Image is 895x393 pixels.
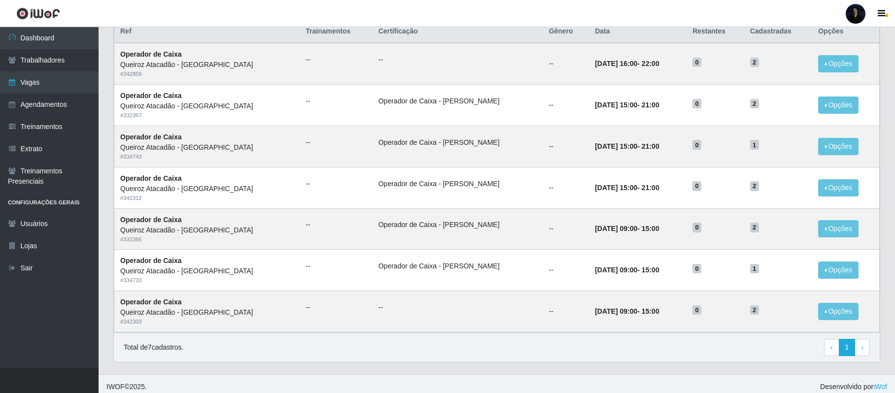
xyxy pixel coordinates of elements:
[692,58,701,67] span: 0
[543,291,589,332] td: --
[379,96,537,106] li: Operador de Caixa - [PERSON_NAME]
[642,142,659,150] time: 21:00
[692,181,701,191] span: 0
[379,55,537,65] ul: --
[818,220,859,237] button: Opções
[120,318,294,326] div: # 342303
[750,264,759,274] span: 1
[379,220,537,230] li: Operador de Caixa - [PERSON_NAME]
[120,153,294,161] div: # 334743
[595,266,637,274] time: [DATE] 09:00
[306,96,366,106] ul: --
[839,339,856,357] a: 1
[543,167,589,208] td: --
[744,20,812,43] th: Cadastradas
[543,126,589,167] td: --
[873,383,887,391] a: iWof
[120,92,182,99] strong: Operador de Caixa
[692,305,701,315] span: 0
[812,20,879,43] th: Opções
[750,58,759,67] span: 2
[818,179,859,196] button: Opções
[818,303,859,320] button: Opções
[595,307,637,315] time: [DATE] 09:00
[120,50,182,58] strong: Operador de Caixa
[818,97,859,114] button: Opções
[120,70,294,78] div: # 342859
[120,184,294,194] div: Queiroz Atacadão - [GEOGRAPHIC_DATA]
[750,99,759,109] span: 2
[120,235,294,244] div: # 332366
[595,266,659,274] strong: -
[595,225,637,232] time: [DATE] 09:00
[595,142,637,150] time: [DATE] 15:00
[692,223,701,232] span: 0
[855,339,870,357] a: Next
[589,20,687,43] th: Data
[861,343,863,351] span: ›
[106,382,147,392] span: © 2025 .
[306,179,366,189] ul: --
[750,140,759,150] span: 1
[306,261,366,271] ul: --
[300,20,372,43] th: Trainamentos
[642,184,659,192] time: 21:00
[543,20,589,43] th: Gênero
[830,343,833,351] span: ‹
[687,20,744,43] th: Restantes
[379,302,537,313] ul: --
[306,302,366,313] ul: --
[543,250,589,291] td: --
[120,60,294,70] div: Queiroz Atacadão - [GEOGRAPHIC_DATA]
[373,20,543,43] th: Certificação
[818,138,859,155] button: Opções
[120,142,294,153] div: Queiroz Atacadão - [GEOGRAPHIC_DATA]
[543,43,589,84] td: --
[120,298,182,306] strong: Operador de Caixa
[692,264,701,274] span: 0
[16,7,60,20] img: CoreUI Logo
[824,339,870,357] nav: pagination
[379,179,537,189] li: Operador de Caixa - [PERSON_NAME]
[120,257,182,264] strong: Operador de Caixa
[120,307,294,318] div: Queiroz Atacadão - [GEOGRAPHIC_DATA]
[543,208,589,250] td: --
[642,307,659,315] time: 15:00
[595,60,637,67] time: [DATE] 16:00
[106,383,125,391] span: IWOF
[124,342,183,353] p: Total de 7 cadastros.
[595,142,659,150] strong: -
[642,60,659,67] time: 22:00
[595,184,637,192] time: [DATE] 15:00
[595,101,637,109] time: [DATE] 15:00
[750,223,759,232] span: 2
[595,225,659,232] strong: -
[120,101,294,111] div: Queiroz Atacadão - [GEOGRAPHIC_DATA]
[114,20,300,43] th: Ref
[818,55,859,72] button: Opções
[120,225,294,235] div: Queiroz Atacadão - [GEOGRAPHIC_DATA]
[120,133,182,141] strong: Operador de Caixa
[120,111,294,120] div: # 332367
[642,266,659,274] time: 15:00
[750,181,759,191] span: 2
[818,262,859,279] button: Opções
[750,305,759,315] span: 2
[824,339,839,357] a: Previous
[595,60,659,67] strong: -
[306,220,366,230] ul: --
[120,266,294,276] div: Queiroz Atacadão - [GEOGRAPHIC_DATA]
[379,261,537,271] li: Operador de Caixa - [PERSON_NAME]
[306,55,366,65] ul: --
[692,99,701,109] span: 0
[120,174,182,182] strong: Operador de Caixa
[379,137,537,148] li: Operador de Caixa - [PERSON_NAME]
[120,194,294,202] div: # 342312
[595,307,659,315] strong: -
[595,101,659,109] strong: -
[692,140,701,150] span: 0
[820,382,887,392] span: Desenvolvido por
[120,276,294,285] div: # 334733
[642,225,659,232] time: 15:00
[306,137,366,148] ul: --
